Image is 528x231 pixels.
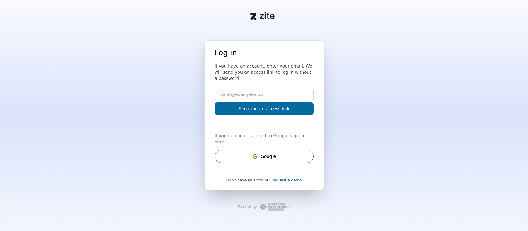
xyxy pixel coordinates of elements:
div: Don't have an account? [215,178,314,183]
img: Workspace Logo [260,203,290,211]
button: Send me an access link [215,102,314,115]
h3: If you have an account, enter your email. We will send you an access link to log in without a pas... [215,63,314,81]
div: If your account is linked to Google sign in here: [215,130,314,145]
div: Trusted by [238,204,257,209]
a: Request a demo [272,178,302,182]
svg: Google [252,153,258,159]
input: name@example.com [215,89,314,100]
h1: Log in [215,48,314,58]
button: GoogleGoogle [215,150,314,163]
